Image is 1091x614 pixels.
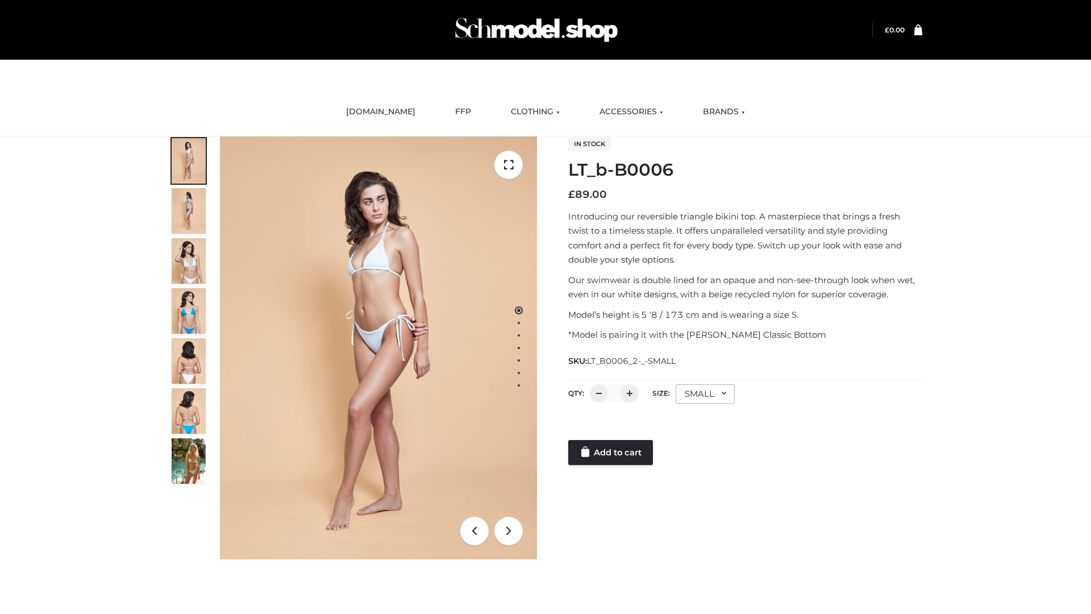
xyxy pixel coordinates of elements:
[502,99,568,125] a: CLOTHING
[885,26,905,34] bdi: 0.00
[447,99,480,125] a: FFP
[568,137,611,151] span: In stock
[568,188,575,201] span: £
[568,273,922,302] p: Our swimwear is double lined for an opaque and non-see-through look when wet, even in our white d...
[568,188,607,201] bdi: 89.00
[568,308,922,322] p: Model’s height is 5 ‘8 / 173 cm and is wearing a size S.
[172,438,206,484] img: Arieltop_CloudNine_AzureSky2.jpg
[885,26,905,34] a: £0.00
[172,338,206,384] img: ArielClassicBikiniTop_CloudNine_AzureSky_OW114ECO_7-scaled.jpg
[172,188,206,234] img: ArielClassicBikiniTop_CloudNine_AzureSky_OW114ECO_2-scaled.jpg
[694,99,753,125] a: BRANDS
[451,7,622,52] img: Schmodel Admin 964
[568,327,922,342] p: *Model is pairing it with the [PERSON_NAME] Classic Bottom
[676,384,735,404] div: SMALL
[587,356,676,366] span: LT_B0006_2-_-SMALL
[652,389,670,397] label: Size:
[172,138,206,184] img: ArielClassicBikiniTop_CloudNine_AzureSky_OW114ECO_1-scaled.jpg
[568,354,677,368] span: SKU:
[172,388,206,434] img: ArielClassicBikiniTop_CloudNine_AzureSky_OW114ECO_8-scaled.jpg
[885,26,889,34] span: £
[568,160,922,180] h1: LT_b-B0006
[220,136,537,559] img: ArielClassicBikiniTop_CloudNine_AzureSky_OW114ECO_1
[568,440,653,465] a: Add to cart
[591,99,672,125] a: ACCESSORIES
[172,238,206,284] img: ArielClassicBikiniTop_CloudNine_AzureSky_OW114ECO_3-scaled.jpg
[568,209,922,267] p: Introducing our reversible triangle bikini top. A masterpiece that brings a fresh twist to a time...
[338,99,424,125] a: [DOMAIN_NAME]
[172,288,206,334] img: ArielClassicBikiniTop_CloudNine_AzureSky_OW114ECO_4-scaled.jpg
[568,389,584,397] label: QTY:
